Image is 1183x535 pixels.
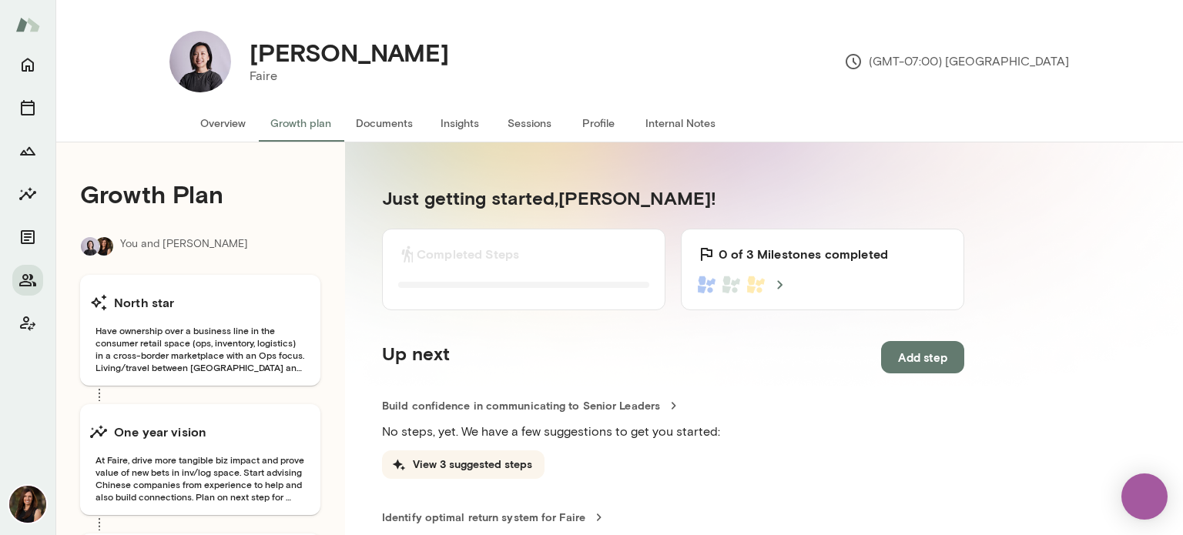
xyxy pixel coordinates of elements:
[425,105,494,142] button: Insights
[114,293,175,312] h6: North star
[80,179,320,209] h4: Growth Plan
[89,324,311,373] span: Have ownership over a business line in the consumer retail space (ops, inventory, logistics) in a...
[564,105,633,142] button: Profile
[382,423,964,441] p: No steps, yet. We have a few suggestions to get you started:
[844,52,1069,71] p: (GMT-07:00) [GEOGRAPHIC_DATA]
[417,245,519,263] h6: Completed Steps
[15,10,40,39] img: Mento
[12,49,43,80] button: Home
[12,135,43,166] button: Growth Plan
[120,236,248,256] p: You and [PERSON_NAME]
[89,453,311,503] span: At Faire, drive more tangible biz impact and prove value of new bets in inv/log space. Start advi...
[81,237,99,256] img: Kari Yu
[169,31,231,92] img: Kari Yu
[250,67,449,85] p: Faire
[250,38,449,67] h4: [PERSON_NAME]
[719,245,888,263] h6: 0 of 3 Milestones completed
[80,275,320,386] button: North starHave ownership over a business line in the consumer retail space (ops, inventory, logis...
[494,105,564,142] button: Sessions
[382,398,964,413] a: Build confidence in communicating to Senior Leaders
[258,105,344,142] button: Growth plan
[382,510,964,525] a: Identify optimal return system for Faire
[80,404,320,515] button: One year visionAt Faire, drive more tangible biz impact and prove value of new bets in inv/log sp...
[382,341,450,373] h5: Up next
[382,186,964,210] h5: Just getting started, [PERSON_NAME] !
[95,237,113,256] img: Carrie Atkin
[12,265,43,296] button: Members
[12,92,43,123] button: Sessions
[12,308,43,339] button: Client app
[344,105,425,142] button: Documents
[881,341,964,373] button: Add step
[633,105,728,142] button: Internal Notes
[12,222,43,252] button: Documents
[188,105,258,142] button: Overview
[114,423,206,441] h6: One year vision
[12,179,43,209] button: Insights
[382,450,545,479] button: View 3 suggested steps
[9,486,46,523] img: Carrie Atkin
